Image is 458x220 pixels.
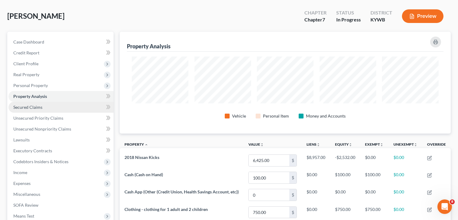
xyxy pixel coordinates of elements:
span: Expenses [13,181,31,186]
div: $ [289,172,297,183]
div: District [370,9,392,16]
input: 0.00 [249,172,289,183]
a: Exemptunfold_more [365,142,383,147]
span: Income [13,170,27,175]
span: Lawsuits [13,137,30,142]
a: Executory Contracts [8,145,114,156]
div: KYWB [370,16,392,23]
td: $0.00 [360,152,389,169]
i: unfold_more [414,143,417,147]
span: 2018 Nissan Kicks [124,155,159,160]
td: $100.00 [360,169,389,186]
td: $0.00 [360,186,389,204]
a: Lawsuits [8,134,114,145]
i: expand_less [144,143,148,147]
span: 7 [322,17,325,22]
a: SOFA Review [8,200,114,211]
i: unfold_more [317,143,320,147]
span: Property Analysis [13,94,47,99]
span: Means Test [13,213,34,218]
div: Money and Accounts [306,113,346,119]
input: 0.00 [249,207,289,218]
span: Case Dashboard [13,39,44,44]
a: Credit Report [8,47,114,58]
a: Secured Claims [8,102,114,113]
td: $0.00 [389,152,422,169]
span: Cash App (Other (Credit Union, Health Savings Account, etc)) [124,189,239,194]
a: Unsecured Nonpriority Claims [8,124,114,134]
a: Property Analysis [8,91,114,102]
span: Executory Contracts [13,148,52,153]
a: Valueunfold_more [248,142,264,147]
div: Property Analysis [127,43,171,50]
span: Unsecured Nonpriority Claims [13,126,71,131]
i: unfold_more [260,143,264,147]
a: Unexemptunfold_more [393,142,417,147]
iframe: Intercom live chat [437,199,452,214]
span: Credit Report [13,50,39,55]
td: $100.00 [330,169,360,186]
div: Chapter [304,16,327,23]
div: Status [336,9,361,16]
span: Cash (Cash on Hand) [124,172,163,177]
input: 0.00 [249,155,289,166]
i: unfold_more [380,143,383,147]
th: Override [422,138,451,152]
span: Real Property [13,72,39,77]
span: Secured Claims [13,105,42,110]
td: $0.00 [302,169,330,186]
div: In Progress [336,16,361,23]
div: Vehicle [232,113,246,119]
td: $0.00 [389,169,422,186]
div: $ [289,155,297,166]
span: Unsecured Priority Claims [13,115,63,121]
span: Personal Property [13,83,48,88]
span: [PERSON_NAME] [7,11,65,20]
span: Clothing - clothing for 1 adult and 2 children [124,207,208,212]
a: Property expand_less [124,142,148,147]
div: Chapter [304,9,327,16]
div: $ [289,207,297,218]
a: Case Dashboard [8,37,114,47]
div: $ [289,189,297,201]
a: Liensunfold_more [307,142,320,147]
span: SOFA Review [13,202,38,208]
td: $0.00 [302,186,330,204]
td: $0.00 [330,186,360,204]
input: 0.00 [249,189,289,201]
td: -$2,532.00 [330,152,360,169]
span: Miscellaneous [13,192,40,197]
td: $8,957.00 [302,152,330,169]
td: $0.00 [389,186,422,204]
a: Equityunfold_more [335,142,352,147]
span: 8 [450,199,455,204]
div: Personal Item [263,113,289,119]
span: Client Profile [13,61,38,66]
button: Preview [402,9,443,23]
i: unfold_more [349,143,352,147]
span: Codebtors Insiders & Notices [13,159,68,164]
a: Unsecured Priority Claims [8,113,114,124]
